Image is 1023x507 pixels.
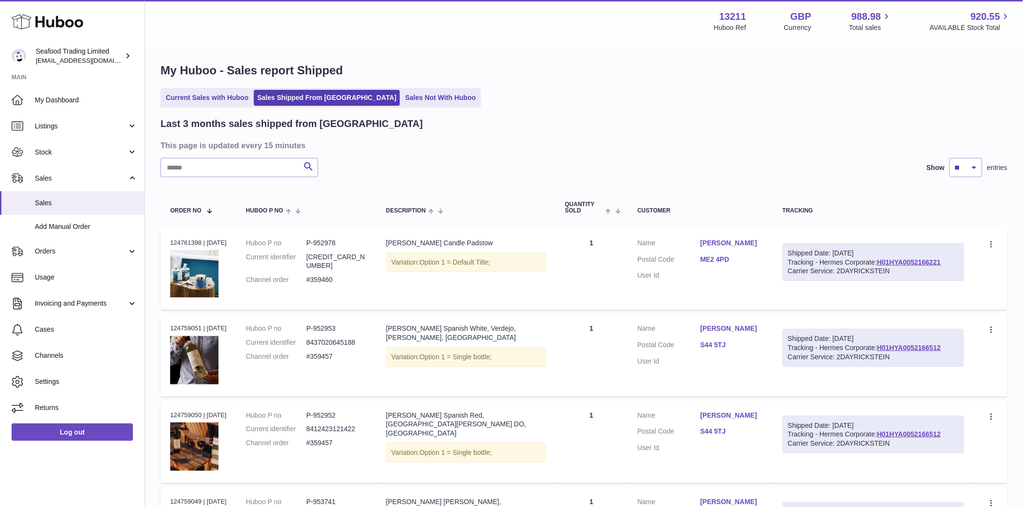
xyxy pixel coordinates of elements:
[638,443,701,452] dt: User Id
[420,449,492,456] span: Option 1 = Single bottle;
[638,239,701,250] dt: Name
[35,122,127,131] span: Listings
[246,208,283,214] span: Huboo P no
[307,497,367,507] dd: P-953741
[386,411,546,438] div: [PERSON_NAME] Spanish Red, [GEOGRAPHIC_DATA][PERSON_NAME] DO, [GEOGRAPHIC_DATA]
[35,174,127,183] span: Sales
[927,163,945,172] label: Show
[307,275,367,284] dd: #359460
[783,416,964,454] div: Tracking - Hermes Corporate:
[386,324,546,342] div: [PERSON_NAME] Spanish White, Verdejo, [PERSON_NAME], [GEOGRAPHIC_DATA]
[930,23,1011,32] span: AVAILABLE Stock Total
[307,239,367,248] dd: P-952978
[307,424,367,434] dd: 8412423121422
[877,344,941,352] a: H01HYA0052166512
[35,148,127,157] span: Stock
[701,239,763,248] a: [PERSON_NAME]
[170,324,227,333] div: 124759051 | [DATE]
[849,23,892,32] span: Total sales
[307,411,367,420] dd: P-952952
[246,338,307,347] dt: Current identifier
[35,96,137,105] span: My Dashboard
[701,255,763,264] a: ME2 4PD
[35,273,137,282] span: Usage
[386,347,546,367] div: Variation:
[35,222,137,231] span: Add Manual Order
[35,377,137,386] span: Settings
[788,267,959,276] div: Carrier Service: 2DAYRICKSTEIN
[307,438,367,448] dd: #359457
[307,253,367,271] dd: [CREDIT_CARD_NUMBER]
[12,49,26,63] img: internalAdmin-13211@internal.huboo.com
[420,353,492,361] span: Option 1 = Single bottle;
[161,117,423,130] h2: Last 3 months sales shipped from [GEOGRAPHIC_DATA]
[849,10,892,32] a: 988.98 Total sales
[701,324,763,333] a: [PERSON_NAME]
[788,352,959,362] div: Carrier Service: 2DAYRICKSTEIN
[35,247,127,256] span: Orders
[420,258,491,266] span: Option 1 = Default Title;
[170,336,219,384] img: Rick-Stein-Spanish-White.jpg
[246,497,307,507] dt: Huboo P no
[638,427,701,438] dt: Postal Code
[788,334,959,343] div: Shipped Date: [DATE]
[788,439,959,448] div: Carrier Service: 2DAYRICKSTEIN
[555,401,628,483] td: 1
[555,229,628,310] td: 1
[246,438,307,448] dt: Channel order
[987,163,1008,172] span: entries
[246,239,307,248] dt: Huboo P no
[701,497,763,507] a: [PERSON_NAME]
[701,427,763,436] a: S44 5TJ
[386,239,546,248] div: [PERSON_NAME] Candle Padstow
[161,63,1008,78] h1: My Huboo - Sales report Shipped
[170,411,227,420] div: 124759050 | [DATE]
[851,10,881,23] span: 988.98
[714,23,746,32] div: Huboo Ref
[783,243,964,282] div: Tracking - Hermes Corporate:
[565,201,603,214] span: Quantity Sold
[788,421,959,430] div: Shipped Date: [DATE]
[35,325,137,334] span: Cases
[35,299,127,308] span: Invoicing and Payments
[788,249,959,258] div: Shipped Date: [DATE]
[555,314,628,396] td: 1
[254,90,400,106] a: Sales Shipped From [GEOGRAPHIC_DATA]
[246,352,307,361] dt: Channel order
[170,422,219,471] img: Rick-Stein-Spanish-Red.jpg
[170,250,219,297] img: 132111711550296.png
[719,10,746,23] strong: 13211
[36,56,142,64] span: [EMAIL_ADDRESS][DOMAIN_NAME]
[386,253,546,272] div: Variation:
[307,338,367,347] dd: 8437020645188
[246,324,307,333] dt: Huboo P no
[930,10,1011,32] a: 920.55 AVAILABLE Stock Total
[783,329,964,367] div: Tracking - Hermes Corporate:
[784,23,812,32] div: Currency
[246,411,307,420] dt: Huboo P no
[877,258,941,266] a: H01HYA0052166221
[35,351,137,360] span: Channels
[307,324,367,333] dd: P-952953
[386,208,426,214] span: Description
[701,411,763,420] a: [PERSON_NAME]
[307,352,367,361] dd: #359457
[246,424,307,434] dt: Current identifier
[35,198,137,208] span: Sales
[12,423,133,441] a: Log out
[246,275,307,284] dt: Channel order
[170,239,227,247] div: 124761398 | [DATE]
[162,90,252,106] a: Current Sales with Huboo
[877,430,941,438] a: H01HYA0052166512
[170,497,227,506] div: 124759049 | [DATE]
[638,255,701,267] dt: Postal Code
[161,140,1005,151] h3: This page is updated every 15 minutes
[790,10,811,23] strong: GBP
[638,357,701,366] dt: User Id
[638,411,701,422] dt: Name
[386,443,546,463] div: Variation:
[638,208,763,214] div: Customer
[246,253,307,271] dt: Current identifier
[971,10,1000,23] span: 920.55
[701,340,763,350] a: S44 5TJ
